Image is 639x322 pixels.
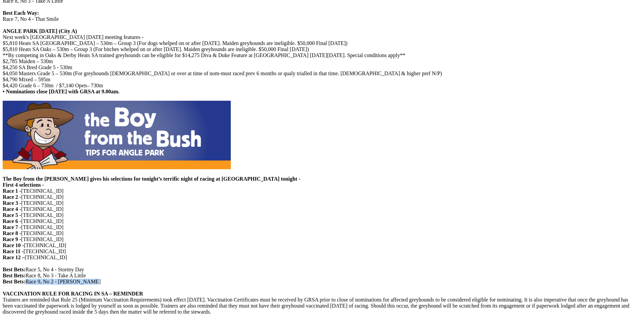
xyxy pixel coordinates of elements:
img: boyfromthebush.jpg [3,101,231,169]
strong: Race 7 - [3,224,21,230]
strong: Race 9 - [3,236,21,242]
strong: Race 6 - [3,218,21,224]
strong: Race 12 – [3,255,25,260]
strong: Race 2 - [3,194,21,200]
strong: Race 11 - [3,248,23,254]
strong: ANGLE PARK [DATE] (City A) [3,28,77,34]
strong: Race 8 - [3,230,21,236]
strong: VACCINATION RULE FOR RACING IN SA – REMINDER [3,291,143,296]
strong: Best Bets: [3,273,25,278]
strong: Race 10 - [3,242,24,248]
strong: Race 4 - [3,206,21,212]
strong: Race 5 - [3,212,21,218]
strong: • Nominations close [DATE] with GRSA at 9.00am. [3,89,119,94]
b: The Boy from the [PERSON_NAME] gives his selections for tonight’s terrific night of racing at [GE... [3,176,300,194]
strong: Best Bets: [3,279,25,284]
strong: Best Bets: [3,267,25,272]
strong: Best Each Way: [3,10,39,16]
strong: Race 3 - [3,200,21,206]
